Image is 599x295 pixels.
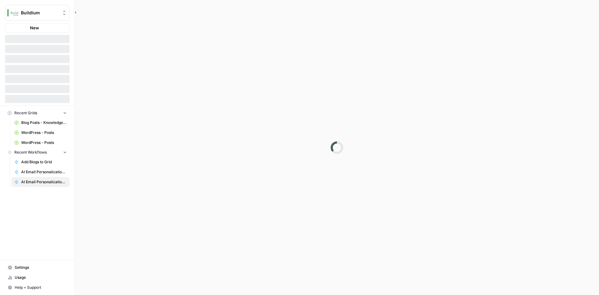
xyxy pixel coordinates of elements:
a: Blog Posts - Knowledge Base.csv [12,118,70,128]
span: WordPress - Posts [21,130,67,135]
span: Add Blogs to Grid [21,159,67,165]
a: AI Email Personalization + Buyer Summary V2 [12,177,70,187]
span: Usage [15,275,67,280]
span: New [30,25,39,31]
button: Recent Grids [5,108,70,118]
span: Settings [15,265,67,270]
span: AI Email Personalization + Buyer Summary V2 [21,179,67,185]
span: Recent Workflows [14,150,47,155]
a: Add Blogs to Grid [12,157,70,167]
span: WordPress - Posts [21,140,67,145]
a: AI Email Personalization + Buyer Summary [12,167,70,177]
button: New [5,23,70,32]
span: Buildium [21,10,59,16]
span: AI Email Personalization + Buyer Summary [21,169,67,175]
a: Usage [5,273,70,283]
button: Workspace: Buildium [5,5,70,21]
span: Blog Posts - Knowledge Base.csv [21,120,67,125]
a: WordPress - Posts [12,138,70,148]
button: Help + Support [5,283,70,293]
span: Recent Grids [14,110,37,116]
a: Settings [5,263,70,273]
button: Recent Workflows [5,148,70,157]
img: Buildium Logo [7,7,18,18]
a: WordPress - Posts [12,128,70,138]
span: Help + Support [15,285,67,290]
